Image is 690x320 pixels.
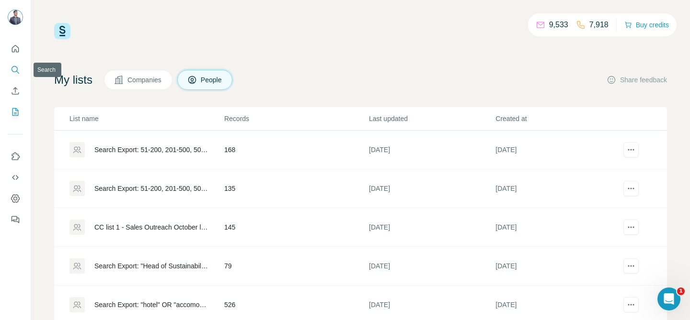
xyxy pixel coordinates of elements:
div: Search Export: "Head of Sustainability" OR "Director of Sustainability" OR "Sustainability Direct... [94,261,208,271]
iframe: Intercom live chat [657,287,680,310]
p: Created at [495,114,621,123]
button: Dashboard [8,190,23,207]
button: My lists [8,103,23,121]
button: actions [623,220,639,235]
button: Quick start [8,40,23,57]
button: Search [8,61,23,78]
td: 145 [224,208,368,247]
td: 135 [224,169,368,208]
span: 1 [677,287,685,295]
div: Search Export: 51-200, 201-500, 501-1000, 1001-5000, [GEOGRAPHIC_DATA], "Chief Research Officer" ... [94,184,208,193]
td: [DATE] [368,208,495,247]
img: Surfe Logo [54,23,70,39]
td: [DATE] [495,169,621,208]
td: [DATE] [368,247,495,286]
button: actions [623,297,639,312]
button: Share feedback [607,75,667,85]
td: [DATE] [495,131,621,169]
p: List name [69,114,223,123]
p: Last updated [369,114,494,123]
button: actions [623,258,639,274]
img: Avatar [8,10,23,25]
span: Companies [127,75,162,85]
p: Records [224,114,368,123]
button: actions [623,142,639,157]
td: 79 [224,247,368,286]
td: 168 [224,131,368,169]
button: Buy credits [624,18,669,32]
td: [DATE] [368,131,495,169]
button: Use Surfe API [8,169,23,186]
div: Search Export: 51-200, 201-500, 501-1000, 1001-[GEOGRAPHIC_DATA], Chief Research Officer, Chief S... [94,145,208,154]
td: [DATE] [368,169,495,208]
div: Search Export: "hotel" OR "accomodation" OR "rooms" OR "stay" OR "resort", “Chief Operations Offi... [94,300,208,309]
h4: My lists [54,72,92,88]
button: Enrich CSV [8,82,23,99]
p: 7,918 [589,19,609,31]
p: 9,533 [549,19,568,31]
div: CC list 1 - Sales Outreach October list fo [94,222,208,232]
button: actions [623,181,639,196]
td: [DATE] [495,208,621,247]
span: People [201,75,223,85]
button: Feedback [8,211,23,228]
td: [DATE] [495,247,621,286]
button: Use Surfe on LinkedIn [8,148,23,165]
